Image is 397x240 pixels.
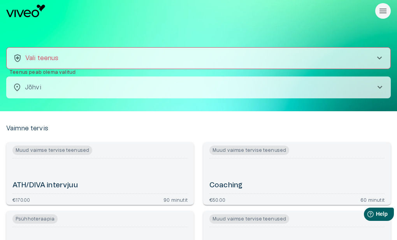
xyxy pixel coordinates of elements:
[12,214,58,224] span: Psühhoteraapia
[6,142,194,205] a: Open service booking details
[6,124,48,133] p: Vaimne tervis
[209,197,225,202] p: €50.00
[360,197,385,202] p: 60 minutit
[6,5,372,17] a: Navigate to homepage
[12,197,30,202] p: €170.00
[203,142,391,205] a: Open service booking details
[12,146,92,155] span: Muud vaimse tervise teenused
[375,3,391,19] button: Rippmenüü nähtavus
[209,214,289,224] span: Muud vaimse tervise teenused
[6,5,45,17] img: Viveo logo
[12,181,78,190] h6: ATH/DIVA intervjuu
[209,146,289,155] span: Muud vaimse tervise teenused
[336,204,397,226] iframe: Help widget launcher
[25,83,363,92] p: Jõhvi
[25,53,59,63] p: Vali teenus
[375,83,385,92] span: chevron_right
[9,69,391,76] p: Teenus peab olema valitud
[209,181,242,190] h6: Coaching
[375,53,384,63] span: chevron_right
[6,47,391,69] button: health_and_safetyVali teenuschevron_right
[12,83,22,92] span: location_on
[13,53,22,63] span: health_and_safety
[163,197,188,202] p: 90 minutit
